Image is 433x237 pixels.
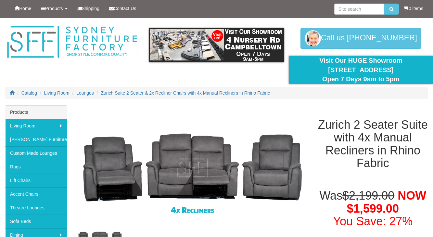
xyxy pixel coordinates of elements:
[21,90,37,96] a: Catalog
[5,174,67,187] a: Lift Chairs
[342,189,394,202] del: $2,199.00
[347,189,427,215] span: NOW $1,599.00
[404,5,423,12] li: 0 items
[333,215,413,228] font: You Save: 27%
[5,187,67,201] a: Accent Chairs
[5,146,67,160] a: Custom Made Lounges
[44,90,70,96] a: Living Room
[72,0,105,17] a: Shipping
[334,4,384,15] input: Site search
[5,106,67,119] div: Products
[101,90,270,96] a: Zurich Suite 2 Seater & 2x Recliner Chairs with 4x Manual Recliners in Rhino Fabric
[5,160,67,174] a: Rugs
[19,6,31,11] span: Home
[10,0,36,17] a: Home
[82,6,100,11] span: Shipping
[5,133,67,146] a: [PERSON_NAME] Furniture
[76,90,94,96] a: Lounges
[318,189,428,228] h1: Was
[5,25,139,59] img: Sydney Furniture Factory
[149,28,284,62] img: showroom.gif
[36,0,72,17] a: Products
[318,118,428,170] h1: Zurich 2 Seater Suite with 4x Manual Recliners in Rhino Fabric
[45,6,63,11] span: Products
[114,6,136,11] span: Contact Us
[294,56,428,84] div: Visit Our HUGE Showroom [STREET_ADDRESS] Open 7 Days 9am to 5pm
[5,215,67,228] a: Sofa Beds
[104,0,141,17] a: Contact Us
[5,201,67,215] a: Theatre Lounges
[5,119,67,133] a: Living Room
